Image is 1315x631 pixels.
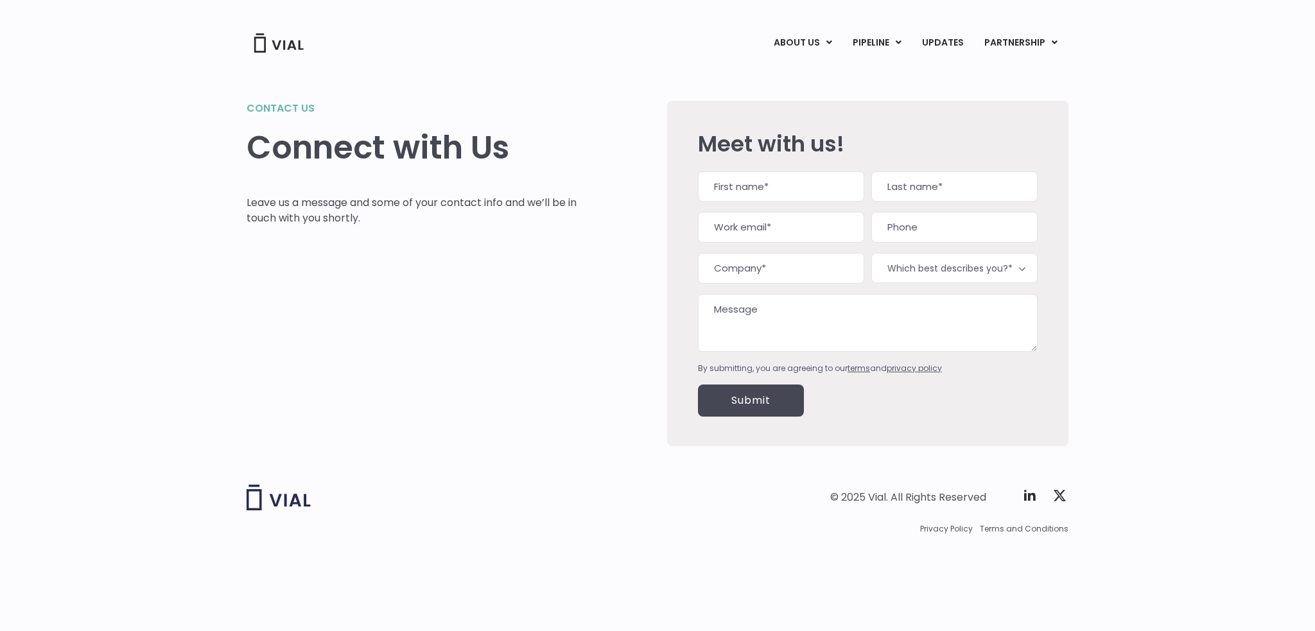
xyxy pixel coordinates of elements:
a: PIPELINEMenu Toggle [842,32,911,54]
input: Work email* [698,212,864,243]
h1: Connect with Us [247,129,577,166]
input: Last name* [871,171,1038,202]
input: Phone [871,212,1038,243]
a: PARTNERSHIPMenu Toggle [974,32,1068,54]
a: privacy policy [887,363,942,374]
div: © 2025 Vial. All Rights Reserved [830,490,986,505]
input: Submit [698,385,804,417]
div: By submitting, you are agreeing to our and [698,363,1038,374]
span: Which best describes you?* [871,253,1038,283]
a: terms [848,363,870,374]
a: Privacy Policy [920,523,973,535]
img: Vial Logo [253,33,304,53]
input: First name* [698,171,864,202]
a: ABOUT USMenu Toggle [763,32,842,54]
a: UPDATES [912,32,973,54]
h2: Contact us [247,101,577,116]
p: Leave us a message and some of your contact info and we’ll be in touch with you shortly. [247,195,577,226]
input: Company* [698,253,864,284]
img: Vial logo wih "Vial" spelled out [247,485,311,510]
h2: Meet with us! [698,132,1038,156]
a: Terms and Conditions [980,523,1068,535]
